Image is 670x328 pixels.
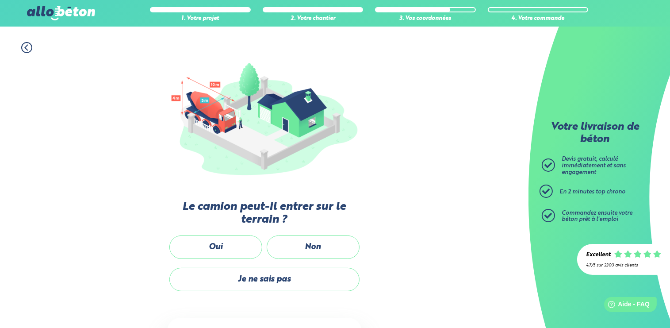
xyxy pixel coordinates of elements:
[562,156,626,175] span: Devis gratuit, calculé immédiatement et sans engagement
[591,293,660,318] iframe: Help widget launcher
[167,201,362,227] label: Le camion peut-il entrer sur le terrain ?
[544,121,646,146] p: Votre livraison de béton
[488,15,589,22] div: 4. Votre commande
[169,268,360,291] label: Je ne sais pas
[27,6,95,20] img: allobéton
[586,252,611,259] div: Excellent
[267,235,360,259] label: Non
[559,189,625,195] span: En 2 minutes top chrono
[375,15,476,22] div: 3. Vos coordonnées
[169,235,262,259] label: Oui
[562,210,632,223] span: Commandez ensuite votre béton prêt à l'emploi
[263,15,364,22] div: 2. Votre chantier
[586,263,661,268] div: 4.7/5 sur 2300 avis clients
[150,15,251,22] div: 1. Votre projet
